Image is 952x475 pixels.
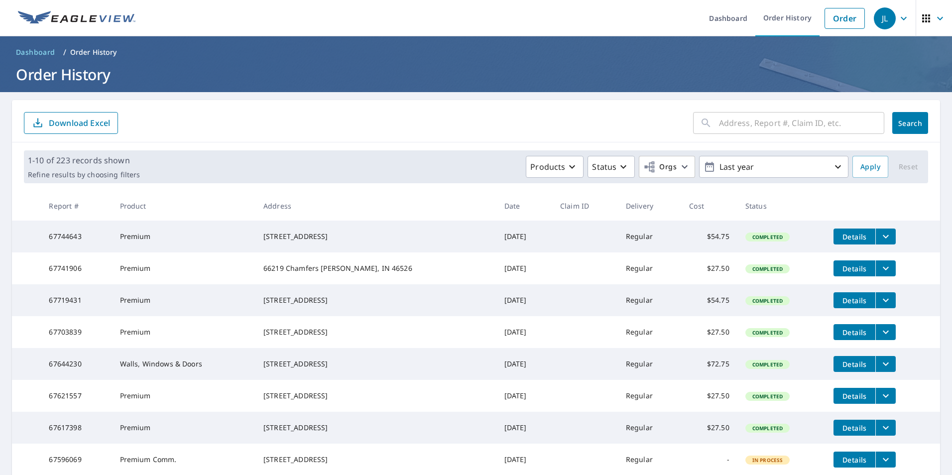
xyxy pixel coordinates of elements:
[263,263,488,273] div: 66219 Chamfers [PERSON_NAME], IN 46526
[12,64,940,85] h1: Order History
[263,327,488,337] div: [STREET_ADDRESS]
[496,221,552,252] td: [DATE]
[618,316,681,348] td: Regular
[496,316,552,348] td: [DATE]
[24,112,118,134] button: Download Excel
[746,234,789,240] span: Completed
[592,161,616,173] p: Status
[833,452,875,468] button: detailsBtn-67596069
[41,380,112,412] td: 67621557
[746,457,789,464] span: In Process
[681,316,737,348] td: $27.50
[12,44,59,60] a: Dashboard
[496,348,552,380] td: [DATE]
[681,348,737,380] td: $72.75
[875,292,896,308] button: filesDropdownBtn-67719431
[41,348,112,380] td: 67644230
[746,329,789,336] span: Completed
[833,229,875,244] button: detailsBtn-67744643
[737,191,826,221] th: Status
[41,412,112,444] td: 67617398
[892,112,928,134] button: Search
[112,316,255,348] td: Premium
[875,260,896,276] button: filesDropdownBtn-67741906
[112,252,255,284] td: Premium
[552,191,618,221] th: Claim ID
[112,412,255,444] td: Premium
[875,229,896,244] button: filesDropdownBtn-67744643
[618,412,681,444] td: Regular
[263,359,488,369] div: [STREET_ADDRESS]
[70,47,117,57] p: Order History
[833,292,875,308] button: detailsBtn-67719431
[496,284,552,316] td: [DATE]
[618,191,681,221] th: Delivery
[112,284,255,316] td: Premium
[860,161,880,173] span: Apply
[618,221,681,252] td: Regular
[112,191,255,221] th: Product
[63,46,66,58] li: /
[255,191,496,221] th: Address
[839,391,869,401] span: Details
[839,232,869,241] span: Details
[715,158,832,176] p: Last year
[833,420,875,436] button: detailsBtn-67617398
[496,412,552,444] td: [DATE]
[618,348,681,380] td: Regular
[746,425,789,432] span: Completed
[41,316,112,348] td: 67703839
[526,156,584,178] button: Products
[618,380,681,412] td: Regular
[28,170,140,179] p: Refine results by choosing filters
[530,161,565,173] p: Products
[839,455,869,465] span: Details
[875,356,896,372] button: filesDropdownBtn-67644230
[16,47,55,57] span: Dashboard
[839,264,869,273] span: Details
[681,380,737,412] td: $27.50
[112,348,255,380] td: Walls, Windows & Doors
[746,361,789,368] span: Completed
[41,284,112,316] td: 67719431
[263,455,488,465] div: [STREET_ADDRESS]
[839,423,869,433] span: Details
[875,324,896,340] button: filesDropdownBtn-67703839
[639,156,695,178] button: Orgs
[833,356,875,372] button: detailsBtn-67644230
[900,119,920,128] span: Search
[875,388,896,404] button: filesDropdownBtn-67621557
[618,284,681,316] td: Regular
[588,156,635,178] button: Status
[263,295,488,305] div: [STREET_ADDRESS]
[496,252,552,284] td: [DATE]
[874,7,896,29] div: JL
[263,232,488,241] div: [STREET_ADDRESS]
[825,8,865,29] a: Order
[263,391,488,401] div: [STREET_ADDRESS]
[839,328,869,337] span: Details
[41,252,112,284] td: 67741906
[618,252,681,284] td: Regular
[18,11,135,26] img: EV Logo
[746,297,789,304] span: Completed
[681,252,737,284] td: $27.50
[833,324,875,340] button: detailsBtn-67703839
[112,380,255,412] td: Premium
[41,221,112,252] td: 67744643
[28,154,140,166] p: 1-10 of 223 records shown
[263,423,488,433] div: [STREET_ADDRESS]
[746,393,789,400] span: Completed
[112,221,255,252] td: Premium
[681,221,737,252] td: $54.75
[496,191,552,221] th: Date
[719,109,884,137] input: Address, Report #, Claim ID, etc.
[681,191,737,221] th: Cost
[833,260,875,276] button: detailsBtn-67741906
[12,44,940,60] nav: breadcrumb
[681,412,737,444] td: $27.50
[852,156,888,178] button: Apply
[41,191,112,221] th: Report #
[699,156,848,178] button: Last year
[875,420,896,436] button: filesDropdownBtn-67617398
